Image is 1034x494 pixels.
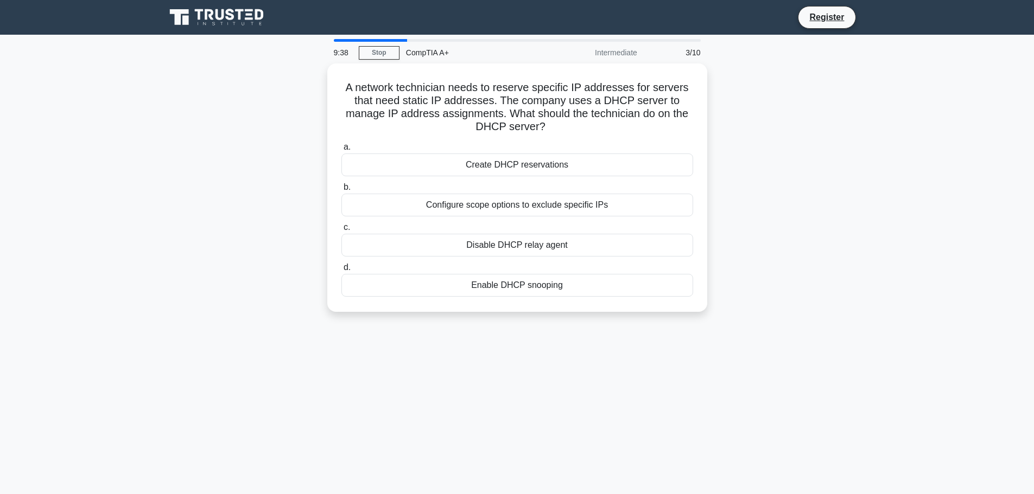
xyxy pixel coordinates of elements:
[341,194,693,216] div: Configure scope options to exclude specific IPs
[549,42,644,63] div: Intermediate
[344,222,350,232] span: c.
[344,262,351,272] span: d.
[340,81,694,134] h5: A network technician needs to reserve specific IP addresses for servers that need static IP addre...
[344,182,351,191] span: b.
[803,10,851,24] a: Register
[341,153,693,176] div: Create DHCP reservations
[644,42,707,63] div: 3/10
[344,142,351,151] span: a.
[359,46,399,60] a: Stop
[341,234,693,256] div: Disable DHCP relay agent
[341,274,693,297] div: Enable DHCP snooping
[399,42,549,63] div: CompTIA A+
[327,42,359,63] div: 9:38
